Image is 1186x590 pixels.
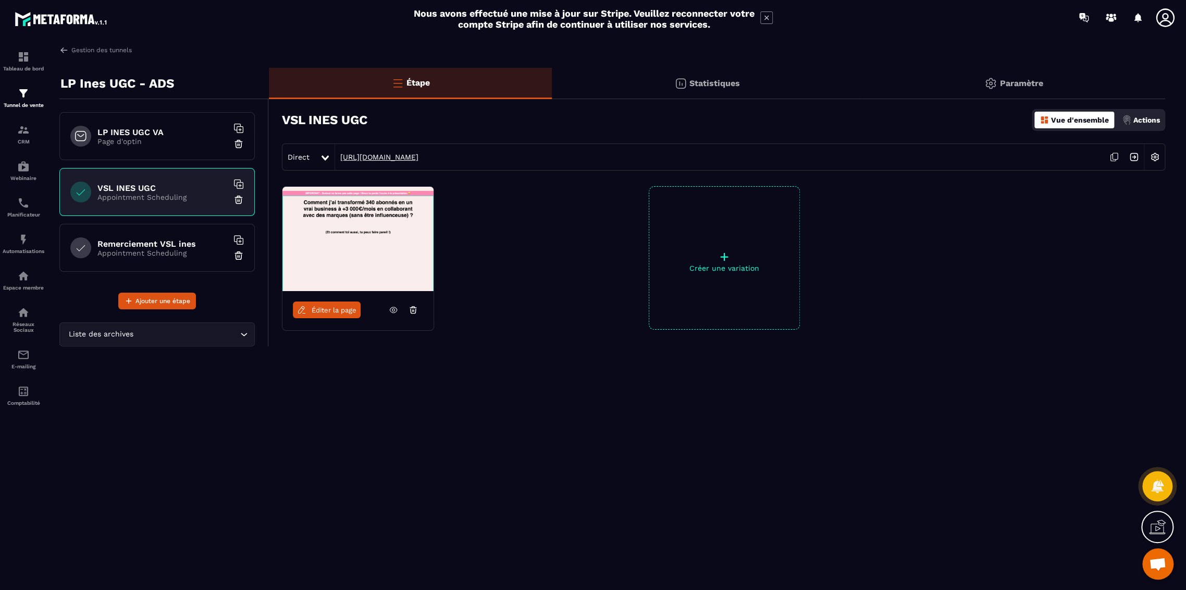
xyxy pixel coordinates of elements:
span: Éditer la page [312,306,356,314]
img: trash [233,139,244,149]
h3: VSL INES UGC [282,113,367,127]
h6: VSL INES UGC [97,183,228,193]
a: social-networksocial-networkRéseaux Sociaux [3,298,44,341]
p: Espace membre [3,285,44,291]
img: image [282,187,434,291]
img: logo [15,9,108,28]
a: Gestion des tunnels [59,45,132,55]
img: actions.d6e523a2.png [1122,115,1131,125]
a: automationsautomationsAutomatisations [3,225,44,262]
img: setting-w.858f3a88.svg [1145,147,1165,167]
a: Éditer la page [293,302,361,318]
h2: Nous avons effectué une mise à jour sur Stripe. Veuillez reconnecter votre compte Stripe afin de ... [413,8,755,30]
p: Appointment Scheduling [97,249,228,257]
img: automations [17,270,30,282]
img: arrow-next.bcc2205e.svg [1124,147,1144,167]
img: accountant [17,385,30,398]
img: stats.20deebd0.svg [674,77,687,90]
img: scheduler [17,197,30,209]
p: Webinaire [3,175,44,181]
a: formationformationTunnel de vente [3,79,44,116]
button: Ajouter une étape [118,293,196,309]
h6: LP INES UGC VA [97,127,228,137]
p: Tunnel de vente [3,102,44,108]
img: trash [233,195,244,205]
img: formation [17,87,30,100]
p: Réseaux Sociaux [3,321,44,333]
a: automationsautomationsWebinaire [3,152,44,189]
p: Page d'optin [97,137,228,146]
a: schedulerschedulerPlanificateur [3,189,44,225]
img: automations [17,233,30,246]
span: Liste des archives [66,329,135,340]
h6: Remerciement VSL ines [97,239,228,249]
img: dashboard-orange.40269519.svg [1040,115,1049,125]
span: Direct [288,153,310,161]
p: Comptabilité [3,400,44,406]
img: setting-gr.5f69749f.svg [984,77,997,90]
p: Statistiques [689,78,740,88]
img: arrow [59,45,69,55]
a: emailemailE-mailing [3,341,44,377]
img: social-network [17,306,30,319]
p: Paramètre [999,78,1043,88]
p: Planificateur [3,212,44,218]
p: + [649,249,799,264]
a: automationsautomationsEspace membre [3,262,44,298]
p: Étape [406,78,430,88]
a: [URL][DOMAIN_NAME] [335,153,418,161]
p: Vue d'ensemble [1051,116,1109,124]
p: Automatisations [3,248,44,254]
img: bars-o.4a397970.svg [391,77,404,89]
p: CRM [3,139,44,145]
p: LP Ines UGC - ADS [60,73,174,94]
img: trash [233,250,244,261]
img: automations [17,160,30,173]
a: formationformationTableau de bord [3,43,44,79]
div: Search for option [59,322,255,346]
a: Mở cuộc trò chuyện [1142,548,1173,580]
p: Tableau de bord [3,66,44,71]
a: formationformationCRM [3,116,44,152]
a: accountantaccountantComptabilité [3,377,44,414]
img: email [17,348,30,361]
span: Ajouter une étape [135,296,190,306]
p: Créer une variation [649,264,799,272]
p: Appointment Scheduling [97,193,228,201]
p: E-mailing [3,364,44,369]
img: formation [17,124,30,136]
img: formation [17,51,30,63]
input: Search for option [135,329,238,340]
p: Actions [1133,116,1160,124]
